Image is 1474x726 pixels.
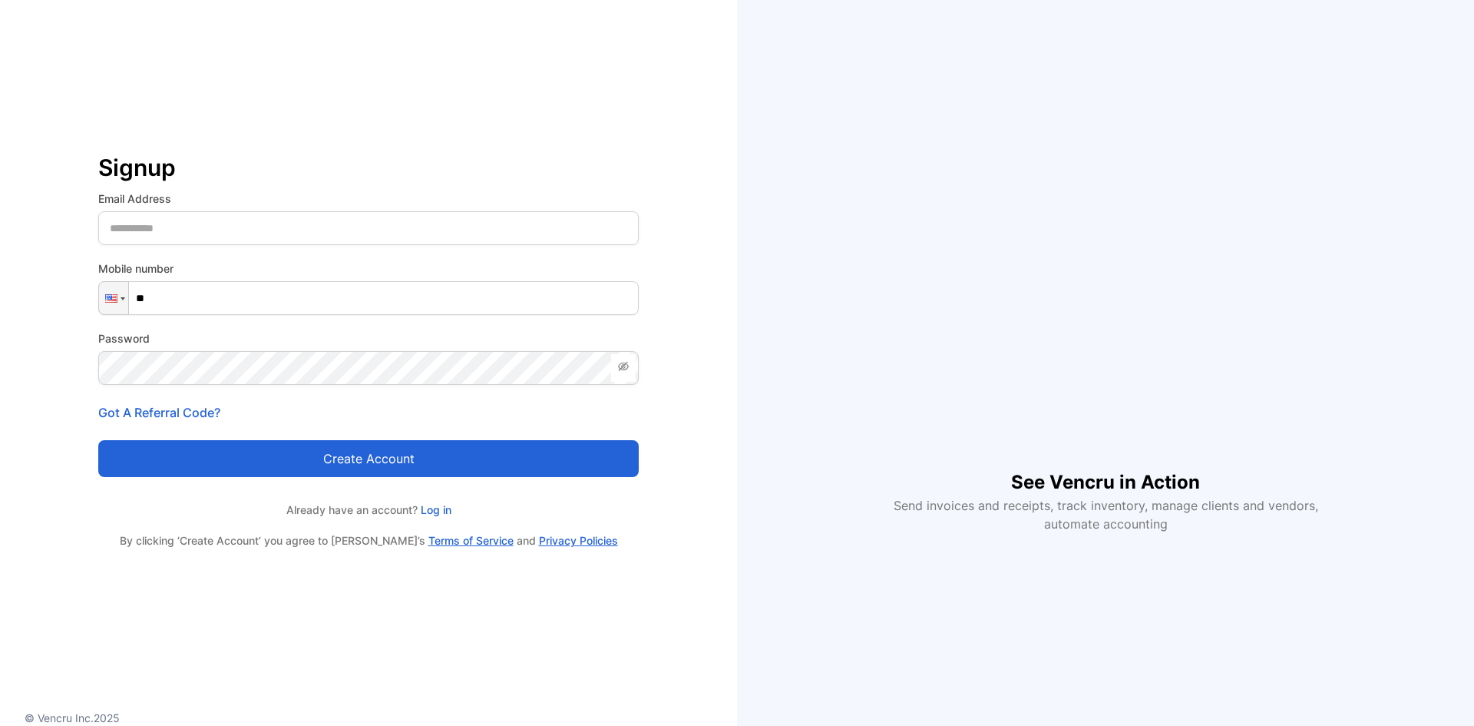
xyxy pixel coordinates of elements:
a: Terms of Service [428,534,514,547]
p: Already have an account? [98,502,639,518]
img: vencru logo [98,61,175,144]
label: Password [98,330,639,346]
p: Send invoices and receipts, track inventory, manage clients and vendors, automate accounting [884,496,1327,533]
div: United States: + 1 [99,282,128,314]
label: Mobile number [98,260,639,277]
a: Privacy Policies [539,534,618,547]
p: Got A Referral Code? [98,403,639,422]
h1: See Vencru in Action [1011,444,1200,496]
p: By clicking ‘Create Account’ you agree to [PERSON_NAME]’s and [98,533,639,549]
a: Log in [418,503,451,516]
label: Email Address [98,191,639,207]
button: Create account [98,440,639,477]
iframe: YouTube video player [883,194,1328,444]
p: Signup [98,149,639,186]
